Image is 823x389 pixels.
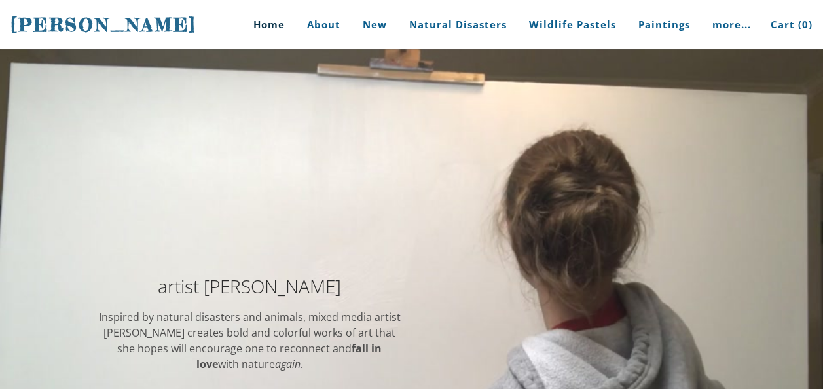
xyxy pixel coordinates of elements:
h2: artist [PERSON_NAME] [98,277,402,295]
a: [PERSON_NAME] [10,12,196,37]
span: [PERSON_NAME] [10,14,196,36]
em: again. [275,357,303,371]
div: Inspired by natural disasters and animals, mixed media artist [PERSON_NAME] ​creates bold and col... [98,309,402,372]
span: 0 [802,18,809,31]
